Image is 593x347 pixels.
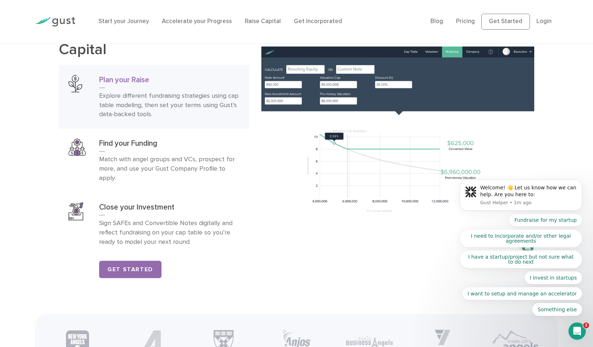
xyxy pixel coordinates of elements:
div: Welcome! 👋 Let us know how we can help. Are you here to: [31,118,128,132]
div: message notification from Gust Helper, 1m ago. Welcome! 👋 Let us know how we can help. Are you he... [11,113,133,144]
img: Plan Your Raise [68,75,82,93]
img: Profile image for Gust Helper [16,120,28,131]
button: Quick reply: I want to setup and manage an accelerator [13,221,133,234]
a: Get Started [99,261,161,278]
div: Quick reply options [11,147,133,250]
button: Quick reply: I invest in startups [76,205,133,218]
img: Plan Your Raise [261,47,534,256]
button: Quick reply: I have a startup/project but not sure what to do next [11,184,133,202]
h2: Capital [59,25,249,58]
iframe: Chat Widget [432,57,593,347]
button: Quick reply: Something else [83,237,133,250]
a: Raise Capital [245,18,281,25]
img: Find Your Funding [68,139,86,156]
a: Find Your FundingFind your FundingMatch with angel groups and VCs, prospect for more, and use you... [59,129,249,193]
a: Get Started [481,14,530,30]
a: Login [536,18,552,25]
p: Match with angel groups and VCs, prospect for more, and use your Gust Company Profile to apply. [99,155,239,183]
button: Quick reply: Fundraise for my startup [60,147,133,160]
p: Message from Gust Helper, sent 1m ago [31,133,128,140]
h3: Plan your Raise [99,75,239,88]
a: Get Incorporated [294,18,342,25]
img: Close Your Investment [68,202,83,220]
img: Gust Logo [35,17,75,27]
h3: Find your Funding [99,139,239,151]
a: Close Your InvestmentClose your InvestmentSign SAFEs and Convertible Notes digitally and reflect ... [59,193,249,256]
div: Message content [31,118,128,132]
h3: Close your Investment [99,202,239,215]
a: Start your Journey [98,18,149,25]
p: Explore different fundraising strategies using cap table modeling, then set your terms using Gust... [99,91,239,119]
a: Plan Your RaisePlan your RaiseExplore different fundraising strategies using cap table modeling, ... [59,65,249,129]
button: Quick reply: I need to Incorporate and/or other legal agreements [11,163,133,181]
a: Accelerate your Progress [162,18,232,25]
p: Sign SAFEs and Convertible Notes digitally and reflect fundraising on your cap table so you’re re... [99,219,239,247]
a: Blog [430,18,443,25]
a: Pricing [456,18,475,25]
